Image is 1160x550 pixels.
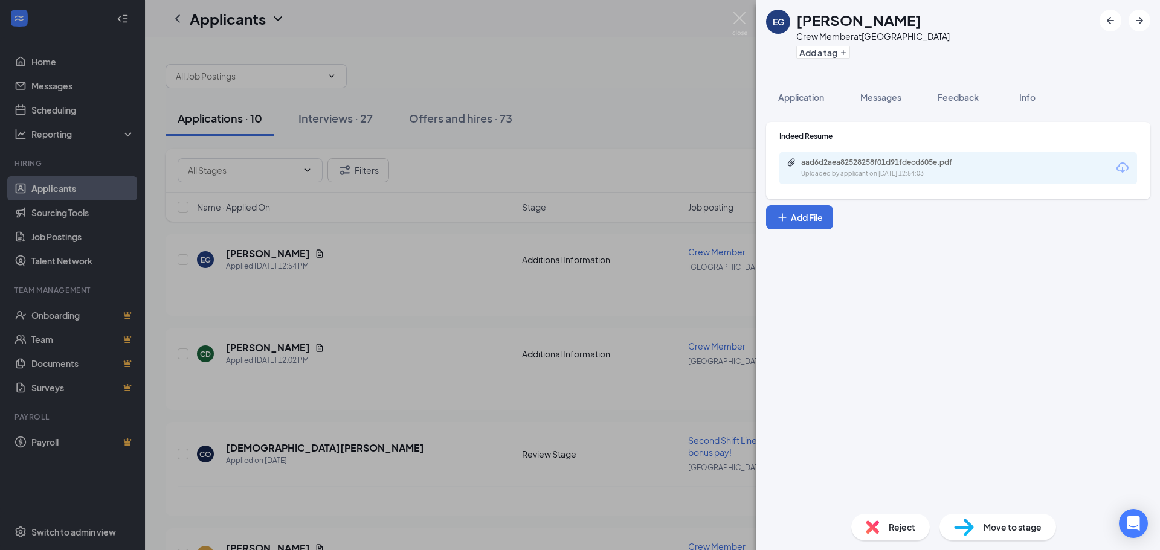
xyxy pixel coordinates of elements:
[860,92,901,103] span: Messages
[773,16,784,28] div: EG
[1100,10,1121,31] button: ArrowLeftNew
[1103,13,1118,28] svg: ArrowLeftNew
[801,169,982,179] div: Uploaded by applicant on [DATE] 12:54:03
[1115,161,1130,175] svg: Download
[889,520,915,534] span: Reject
[776,211,788,223] svg: Plus
[801,158,970,167] div: aad6d2aea82528258f01d91fdecd605e.pdf
[840,49,847,56] svg: Plus
[938,92,979,103] span: Feedback
[984,520,1042,534] span: Move to stage
[787,158,982,179] a: Paperclipaad6d2aea82528258f01d91fdecd605e.pdfUploaded by applicant on [DATE] 12:54:03
[1119,509,1148,538] div: Open Intercom Messenger
[787,158,796,167] svg: Paperclip
[1129,10,1150,31] button: ArrowRight
[796,30,950,42] div: Crew Member at [GEOGRAPHIC_DATA]
[1132,13,1147,28] svg: ArrowRight
[766,205,833,229] button: Add FilePlus
[1019,92,1036,103] span: Info
[778,92,824,103] span: Application
[796,46,850,59] button: PlusAdd a tag
[779,131,1137,141] div: Indeed Resume
[796,10,921,30] h1: [PERSON_NAME]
